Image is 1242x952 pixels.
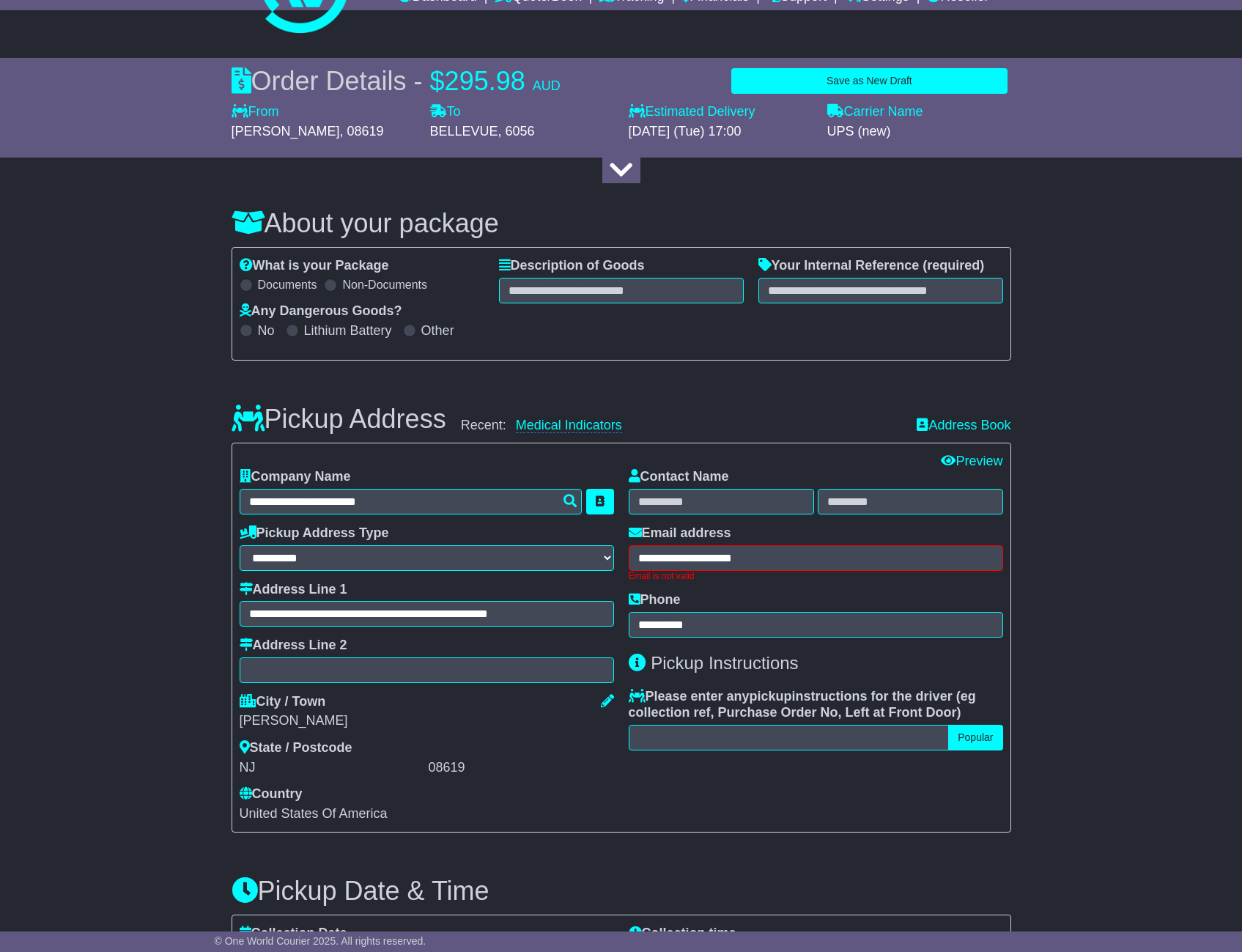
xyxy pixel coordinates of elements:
span: BELLEVUE [430,124,498,139]
span: Pickup Instructions [651,653,798,673]
a: Address Book [917,418,1010,434]
div: [PERSON_NAME] [240,713,614,729]
div: NJ [240,760,425,776]
div: Order Details - [232,65,561,97]
div: Email is not valid [629,571,1003,581]
span: © One World Courier 2025. All rights reserved. [215,935,426,947]
label: To [430,104,461,120]
label: Email address [629,525,731,542]
div: Recent: [461,418,903,434]
span: AUD [533,78,561,93]
label: Country [240,786,303,802]
label: Phone [629,592,681,608]
label: Non-Documents [342,278,427,292]
label: Documents [258,278,317,292]
label: From [232,104,279,120]
button: Save as New Draft [731,68,1007,94]
label: No [258,323,275,339]
div: [DATE] (Tue) 17:00 [629,124,813,140]
label: Lithium Battery [304,323,392,339]
span: , 6056 [498,124,535,139]
label: Your Internal Reference (required) [758,258,985,274]
div: 08619 [429,760,614,776]
label: Contact Name [629,469,729,485]
label: Description of Goods [499,258,645,274]
label: Any Dangerous Goods? [240,303,402,320]
span: [PERSON_NAME] [232,124,340,139]
div: UPS (new) [827,124,1011,140]
label: Collection time [629,926,736,942]
label: Collection Date [240,926,347,942]
h3: Pickup Address [232,405,446,434]
button: Popular [948,725,1002,750]
label: Carrier Name [827,104,923,120]
a: Medical Indicators [516,418,622,433]
span: pickup [750,689,792,704]
label: Other [421,323,454,339]
label: Estimated Delivery [629,104,813,120]
label: Company Name [240,469,351,485]
label: Please enter any instructions for the driver ( ) [629,689,1003,720]
span: $ [430,66,445,96]
span: eg collection ref, Purchase Order No, Left at Front Door [629,689,976,720]
label: Address Line 1 [240,582,347,598]
h3: About your package [232,209,1011,238]
span: United States Of America [240,806,388,821]
label: Pickup Address Type [240,525,389,542]
label: What is your Package [240,258,389,274]
h3: Pickup Date & Time [232,877,1011,906]
label: City / Town [240,694,326,710]
span: , 08619 [340,124,384,139]
label: Address Line 2 [240,638,347,654]
label: State / Postcode [240,740,352,756]
a: Preview [941,454,1002,468]
span: 295.98 [445,66,525,96]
